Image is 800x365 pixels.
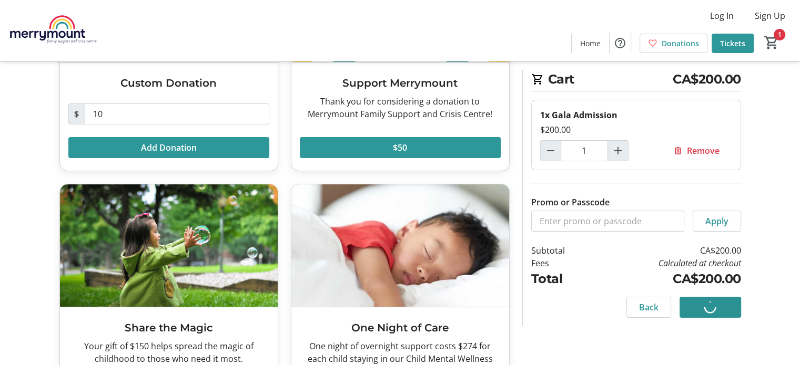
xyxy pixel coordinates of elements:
div: Thank you for considering a donation to Merrymount Family Support and Crisis Centre! [300,95,501,120]
span: Home [580,38,601,49]
button: Sign Up [746,7,794,24]
span: $50 [393,141,407,154]
td: Calculated at checkout [592,257,741,269]
img: Merrymount Family Support and Crisis Centre's Logo [6,4,100,57]
a: Tickets [712,34,754,53]
td: CA$200.00 [592,244,741,257]
span: Log In [710,9,734,22]
h3: Support Merrymount [300,75,501,91]
button: Remove [661,140,732,161]
td: Subtotal [531,244,592,257]
input: Enter promo or passcode [531,211,684,232]
span: Donations [662,38,699,49]
span: Tickets [720,38,745,49]
div: $200.00 [540,123,732,136]
button: Log In [702,7,742,24]
span: Remove [687,144,720,157]
h3: One Night of Care [300,320,501,336]
h2: Cart [531,70,741,91]
span: Add Donation [141,141,197,154]
button: Increment by one [608,141,628,161]
button: Cart [762,33,781,52]
div: 1x Gala Admission [540,109,732,121]
input: Gala Admission Quantity [561,140,608,161]
span: CA$200.00 [673,70,741,89]
button: Back [626,297,671,318]
label: Promo or Passcode [531,196,610,208]
div: Your gift of $150 helps spread the magic of childhood to those who need it most. [68,340,269,365]
img: One Night of Care [291,184,509,307]
button: $50 [300,137,501,158]
button: Decrement by one [541,141,561,161]
a: Home [572,34,609,53]
td: CA$200.00 [592,269,741,288]
td: Fees [531,257,592,269]
h3: Share the Magic [68,320,269,336]
button: Apply [693,211,741,232]
span: Apply [705,215,728,227]
span: Sign Up [755,9,785,22]
span: $ [68,103,85,124]
input: Donation Amount [85,103,269,124]
button: Add Donation [68,137,269,158]
img: Share the Magic [60,184,278,307]
button: Help [610,33,631,54]
h3: Custom Donation [68,75,269,91]
a: Donations [640,34,707,53]
td: Total [531,269,592,288]
span: Back [639,301,659,314]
